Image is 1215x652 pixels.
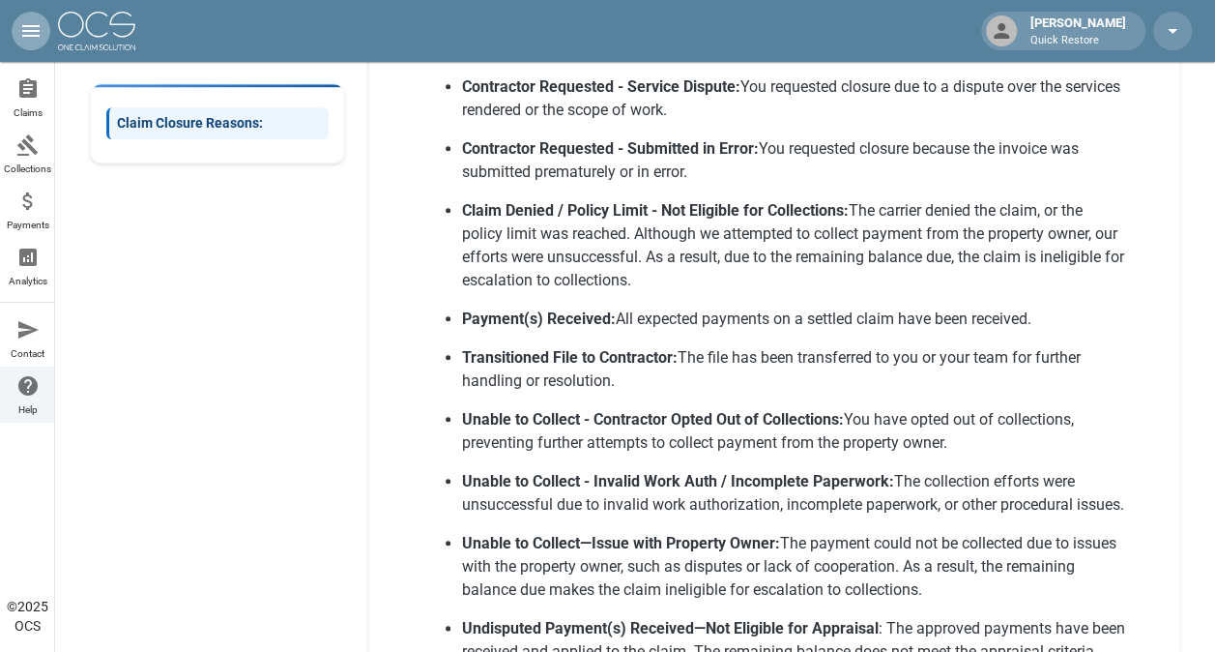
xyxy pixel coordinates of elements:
span: The collection efforts were unsuccessful due to invalid work authorization, incomplete paperwork,... [462,472,1124,514]
button: open drawer [12,12,50,50]
span: You requested closure due to a dispute over the services rendered or the scope of work. [462,77,1124,119]
div: © 2025 OCS [7,597,48,636]
span: Payments [7,221,49,230]
span: The payment could not be collected due to issues with the property owner, such as disputes or lac... [462,534,1120,599]
span: Contact [11,349,44,359]
p: Quick Restore [1030,33,1126,49]
span: Claims [14,108,43,118]
span: Contractor Requested - Service Dispute: [462,77,740,96]
p: Claim Closure Reasons: [117,113,321,133]
span: The carrier denied the claim, or the policy limit was reached. Although we attempted to collect p... [462,201,1128,289]
span: Analytics [9,277,47,286]
span: You requested closure because the invoice was submitted prematurely or in error. [462,139,1083,181]
span: Undisputed Payment(s) Received—Not Eligible for Appraisal [462,619,879,637]
span: Transitioned File to Contractor: [462,348,678,367]
span: Claim Denied / Policy Limit - Not Eligible for Collections: [462,201,849,220]
span: Unable to Collect - Invalid Work Auth / Incomplete Paperwork: [462,472,894,490]
span: The file has been transferred to you or your team for further handling or resolution. [462,348,1085,390]
span: Payment(s) Received: [462,310,616,328]
span: Help [18,405,38,415]
span: You have opted out of collections, preventing further attempts to collect payment from the proper... [462,410,1078,452]
span: Unable to Collect - Contractor Opted Out of Collections: [462,410,844,429]
img: ocs-logo-white-transparent.png [58,12,135,50]
span: All expected payments on a settled claim have been received. [616,310,1031,328]
span: Collections [4,164,51,174]
div: [PERSON_NAME] [1023,14,1134,48]
span: Contractor Requested - Submitted in Error: [462,139,759,158]
span: Unable to Collect—Issue with Property Owner: [462,534,780,552]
